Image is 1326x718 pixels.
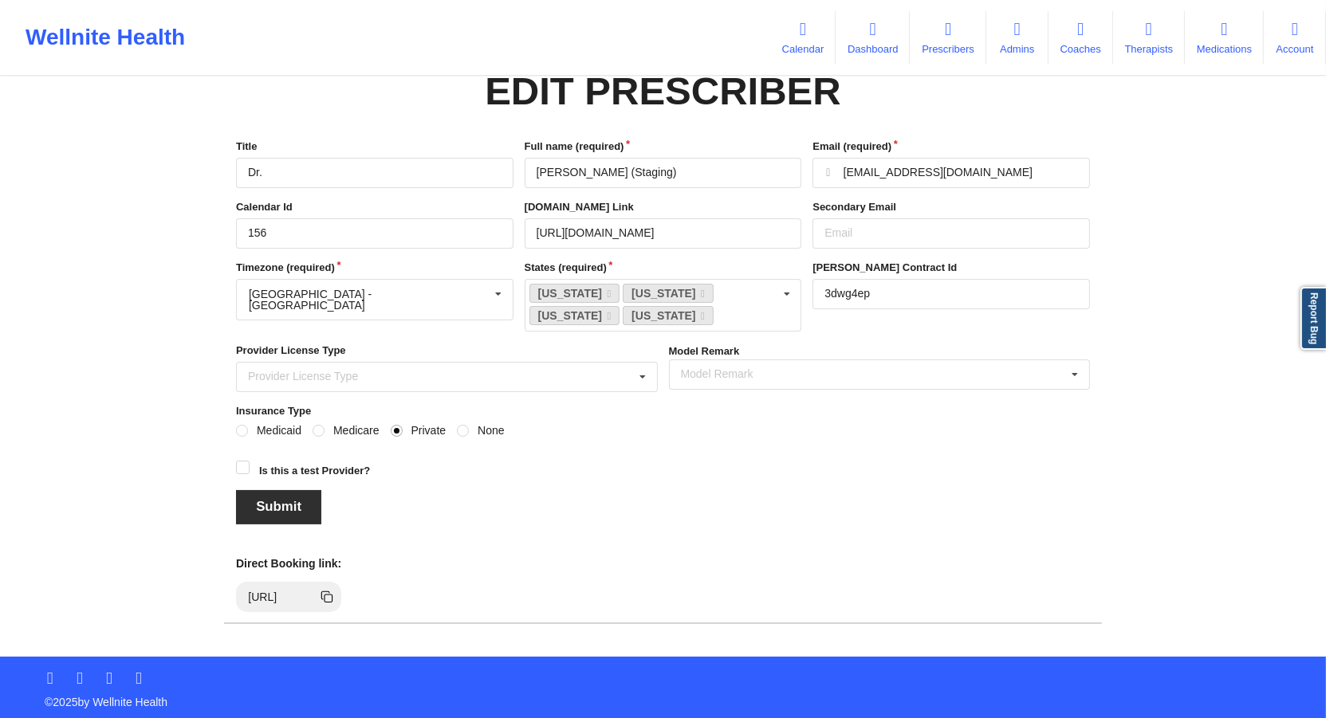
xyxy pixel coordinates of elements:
input: Email [813,218,1090,249]
a: [US_STATE] [623,284,714,303]
input: Email address [813,158,1090,188]
label: Medicaid [236,424,301,437]
a: [US_STATE] [529,306,620,325]
label: Insurance Type [236,403,1090,419]
label: Provider License Type [236,343,658,359]
label: Is this a test Provider? [259,463,370,479]
a: Report Bug [1300,287,1326,350]
label: Calendar Id [236,199,513,215]
div: [URL] [242,589,284,605]
p: © 2025 by Wellnite Health [33,683,1293,710]
a: [US_STATE] [623,306,714,325]
label: Secondary Email [813,199,1090,215]
a: Account [1264,11,1326,64]
div: Edit Prescriber [485,66,841,116]
label: [DOMAIN_NAME] Link [525,199,802,215]
h5: Direct Booking link: [236,556,341,571]
input: Title [236,158,513,188]
label: Email (required) [813,139,1090,155]
div: [GEOGRAPHIC_DATA] - [GEOGRAPHIC_DATA] [249,288,490,311]
a: [US_STATE] [529,284,620,303]
input: Full name [525,158,802,188]
label: Model Remark [669,343,740,359]
a: Therapists [1113,11,1185,64]
a: Coaches [1049,11,1113,64]
a: Calendar [770,11,836,64]
label: None [457,424,504,437]
label: States (required) [525,260,802,276]
label: Private [391,424,447,437]
label: [PERSON_NAME] Contract Id [813,260,1090,276]
label: Medicare [313,424,380,437]
label: Timezone (required) [236,260,513,276]
label: Full name (required) [525,139,802,155]
label: Title [236,139,513,155]
div: Provider License Type [244,367,382,386]
input: Calendar Id [236,218,513,249]
a: Dashboard [836,11,910,64]
a: Prescribers [910,11,986,64]
a: Medications [1185,11,1264,64]
input: Deel Contract Id [813,279,1090,309]
a: Admins [986,11,1049,64]
button: Submit [236,490,321,524]
div: Model Remark [676,365,776,383]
